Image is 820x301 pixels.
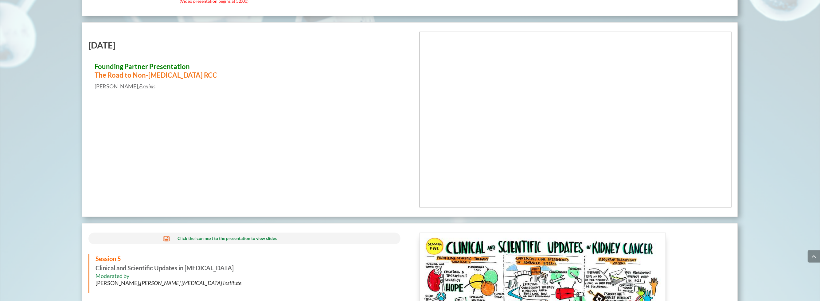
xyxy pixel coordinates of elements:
[178,236,277,241] span: Click the icon next to the presentation to view slides
[88,41,400,52] h2: [DATE]
[95,62,190,71] span: Founding Partner Presentation
[96,272,394,290] h6: Moderated by
[140,280,241,286] em: [PERSON_NAME] [MEDICAL_DATA] Institute
[96,255,234,272] strong: Clinical and Scientific Updates in [MEDICAL_DATA]
[96,255,121,262] span: Session 5
[95,83,394,90] p: [PERSON_NAME],
[139,83,155,90] em: Exelixis
[420,32,731,207] iframe: The Road to Non-Clear Cell RCC — Dr. Jose Perez Torrealba | Kidney Cancer Research Summit 2025
[163,236,170,242] span: 
[96,280,241,286] span: [PERSON_NAME],
[95,62,394,83] h3: The Road to Non-[MEDICAL_DATA] RCC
